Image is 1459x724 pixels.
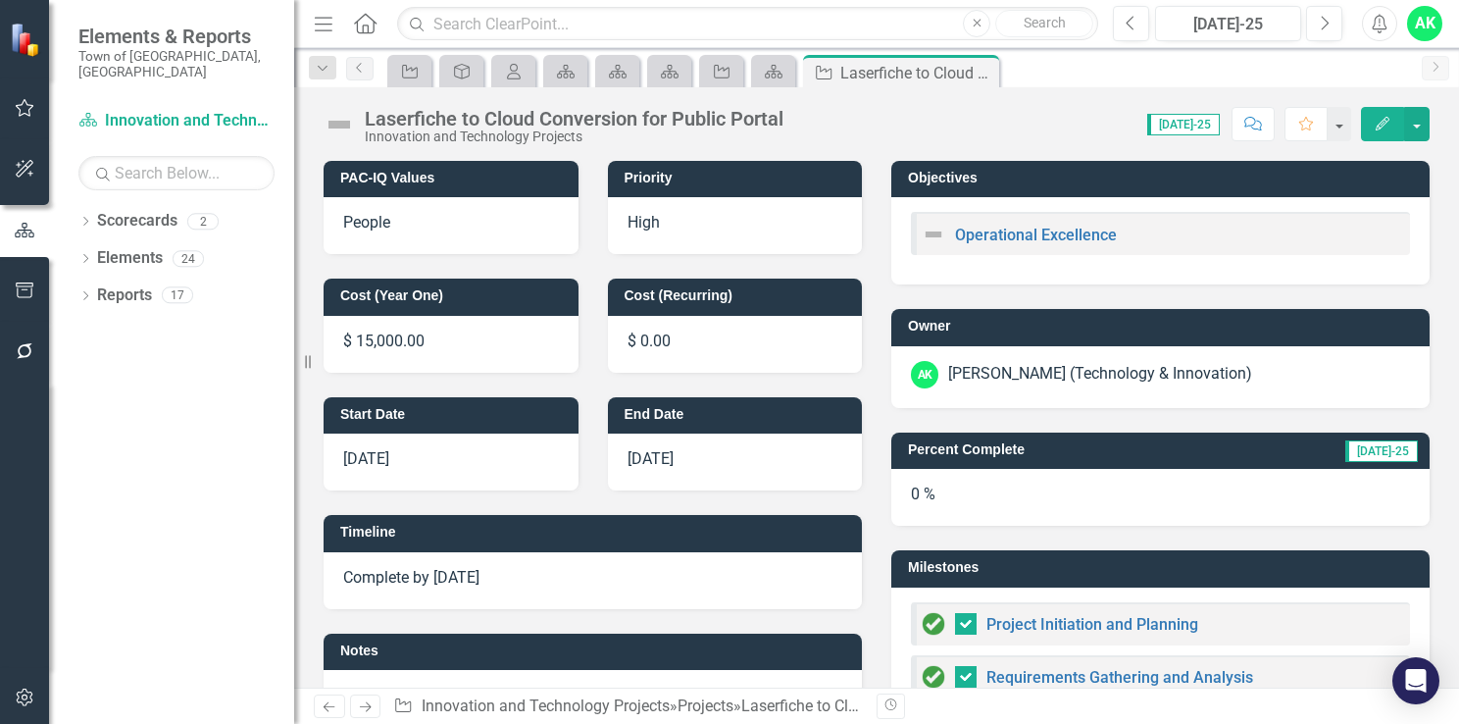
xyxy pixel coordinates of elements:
span: People [343,213,390,232]
span: [DATE]-25 [1147,114,1220,135]
a: Projects [678,697,733,715]
h3: End Date [625,407,853,422]
a: Operational Excellence [955,226,1117,244]
h3: Objectives [908,171,1420,185]
input: Search Below... [78,156,275,190]
h3: Priority [625,171,853,185]
button: AK [1407,6,1442,41]
span: $ 15,000.00 [343,332,425,350]
div: Innovation and Technology Projects [365,129,783,144]
a: Reports [97,284,152,307]
h3: Cost (Recurring) [625,288,853,303]
h3: PAC-IQ Values [340,171,569,185]
div: 2 [187,213,219,230]
span: Elements & Reports [78,25,275,48]
div: Laserfiche to Cloud Conversion for Public Portal [365,108,783,129]
span: [DATE]-25 [1345,440,1418,462]
h3: Cost (Year One) [340,288,569,303]
input: Search ClearPoint... [397,7,1098,41]
a: Innovation and Technology Projects [422,697,670,715]
button: [DATE]-25 [1155,6,1301,41]
a: Scorecards [97,210,177,233]
button: Search [995,10,1093,37]
a: Innovation and Technology Projects [78,110,275,132]
div: Laserfiche to Cloud Conversion for Public Portal [840,61,994,85]
img: Not Defined [324,109,355,140]
div: AK [911,361,938,388]
span: High [628,213,660,232]
a: Requirements Gathering and Analysis [986,668,1253,687]
h3: Timeline [340,525,852,540]
span: [DATE] [343,449,389,468]
a: Project Initiation and Planning [986,615,1198,634]
h3: Start Date [340,407,569,422]
img: Complete [922,665,945,689]
span: Search [1024,15,1066,30]
span: Complete by [DATE] [343,568,479,587]
h3: Milestones [908,560,1420,575]
img: Complete [922,612,945,636]
div: 0 % [891,469,1430,526]
small: Town of [GEOGRAPHIC_DATA], [GEOGRAPHIC_DATA] [78,48,275,80]
img: ClearPoint Strategy [10,23,44,57]
div: [DATE]-25 [1162,13,1294,36]
a: Elements [97,247,163,270]
h3: Percent Complete [908,442,1221,457]
span: [DATE] [628,449,674,468]
div: 24 [173,250,204,267]
div: » » [393,696,862,718]
h3: Owner [908,319,1420,334]
h3: Notes [340,644,852,658]
div: [PERSON_NAME] (Technology & Innovation) [948,363,1252,386]
img: Not Defined [922,223,945,246]
div: Open Intercom Messenger [1392,657,1439,704]
div: Laserfiche to Cloud Conversion for Public Portal [741,697,1072,715]
div: 17 [162,287,193,304]
span: $ 0.00 [628,332,671,350]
